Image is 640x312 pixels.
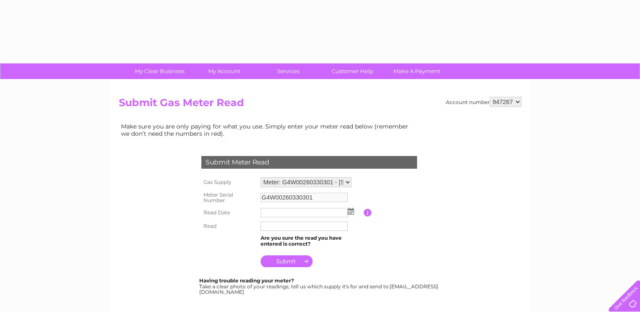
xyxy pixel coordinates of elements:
[199,206,258,219] th: Read Date
[364,209,372,216] input: Information
[119,121,415,139] td: Make sure you are only paying for what you use. Simply enter your meter read below (remember we d...
[258,233,364,249] td: Are you sure the read you have entered is correct?
[382,63,452,79] a: Make A Payment
[125,63,195,79] a: My Clear Business
[348,208,354,215] img: ...
[253,63,323,79] a: Services
[119,97,522,113] h2: Submit Gas Meter Read
[189,63,259,79] a: My Account
[199,175,258,189] th: Gas Supply
[318,63,387,79] a: Customer Help
[199,189,258,206] th: Meter Serial Number
[199,219,258,233] th: Read
[261,255,313,267] input: Submit
[446,97,522,107] div: Account number
[199,277,294,284] b: Having trouble reading your meter?
[199,278,439,295] div: Take a clear photo of your readings, tell us which supply it's for and send to [EMAIL_ADDRESS][DO...
[201,156,417,169] div: Submit Meter Read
